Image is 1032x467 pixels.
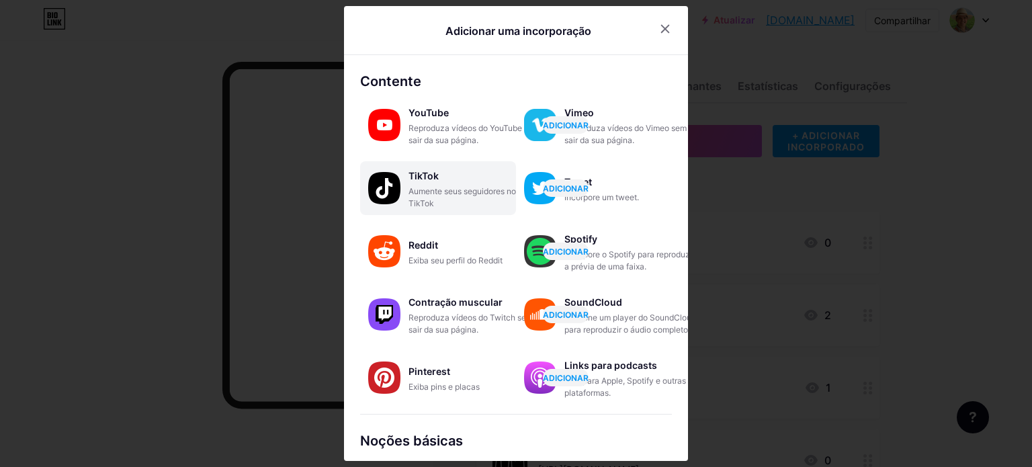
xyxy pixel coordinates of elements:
font: ADICIONAR [543,373,589,383]
button: ADICIONAR [543,179,589,197]
font: Contração muscular [408,296,503,308]
font: Contente [360,73,421,89]
font: Link para Apple, Spotify e outras plataformas. [564,376,686,398]
img: vimeo [524,109,556,141]
font: Reproduza vídeos do YouTube sem sair da sua página. [408,123,540,145]
font: Exiba seu perfil do Reddit [408,255,503,265]
font: ADICIONAR [543,120,589,130]
font: Reproduza vídeos do Vimeo sem sair da sua página. [564,123,687,145]
img: YouTube [368,109,400,141]
font: Spotify [564,233,597,245]
font: TikTok [408,170,439,181]
font: Adicione um player do SoundCloud para reproduzir o áudio completo. [564,312,696,335]
font: Noções básicas [360,433,463,449]
font: Aumente seus seguidores no TikTok [408,186,516,208]
font: Vimeo [564,107,594,118]
font: ADICIONAR [543,247,589,257]
font: ADICIONAR [543,310,589,320]
img: nuvem sonora [524,298,556,331]
font: Exiba pins e placas [408,382,480,392]
font: Tweet [564,176,592,187]
font: Reproduza vídeos do Twitch sem sair da sua página. [408,312,533,335]
font: Adicionar uma incorporação [445,24,591,38]
button: ADICIONAR [543,116,589,134]
img: Twitter [524,172,556,204]
font: Reddit [408,239,438,251]
button: ADICIONAR [543,306,589,323]
img: contração muscular [368,298,400,331]
font: SoundCloud [564,296,622,308]
font: Incorpore um tweet. [564,192,639,202]
img: links de podcast [524,362,556,394]
img: Pinterest [368,362,400,394]
button: ADICIONAR [543,369,589,386]
img: TikTok [368,172,400,204]
img: Spotify [524,235,556,267]
font: Incorpore o Spotify para reproduzir a prévia de uma faixa. [564,249,695,271]
img: Reddit [368,235,400,267]
font: ADICIONAR [543,183,589,194]
button: ADICIONAR [543,243,589,260]
font: YouTube [408,107,449,118]
font: Pinterest [408,366,450,377]
font: Links para podcasts [564,359,657,371]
